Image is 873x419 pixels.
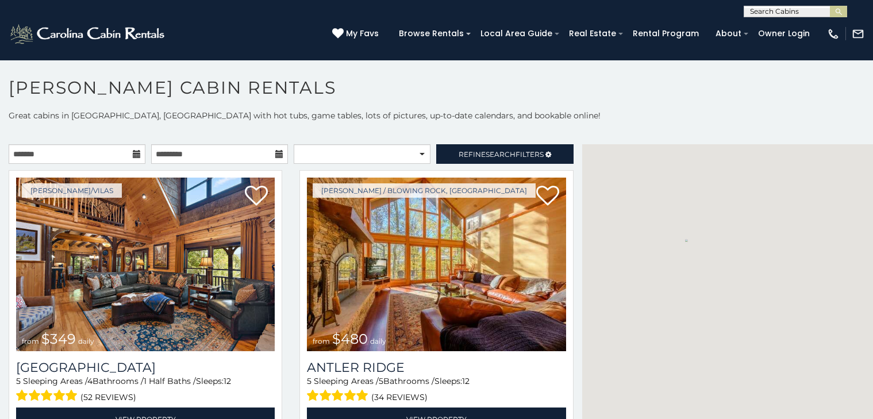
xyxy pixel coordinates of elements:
span: 5 [379,376,383,386]
a: from $349 daily [16,178,275,351]
div: Sleeping Areas / Bathrooms / Sleeps: [307,375,566,405]
span: Search [486,150,516,159]
a: My Favs [332,28,382,40]
span: My Favs [346,28,379,40]
span: 5 [307,376,311,386]
a: [PERSON_NAME] / Blowing Rock, [GEOGRAPHIC_DATA] [313,183,536,198]
img: 1759438208_thumbnail.jpeg [16,178,275,351]
a: Add to favorites [536,184,559,209]
span: daily [370,337,386,345]
img: mail-regular-white.png [852,28,864,40]
span: 4 [87,376,93,386]
span: $349 [41,330,76,347]
span: 12 [462,376,470,386]
a: [GEOGRAPHIC_DATA] [16,360,275,375]
a: Real Estate [563,25,622,43]
span: $480 [332,330,368,347]
a: [PERSON_NAME]/Vilas [22,183,122,198]
a: Browse Rentals [393,25,470,43]
span: Refine Filters [459,150,544,159]
span: (52 reviews) [80,390,136,405]
span: daily [78,337,94,345]
span: from [22,337,39,345]
a: Owner Login [752,25,816,43]
span: (34 reviews) [371,390,428,405]
h3: Diamond Creek Lodge [16,360,275,375]
span: 5 [16,376,21,386]
span: from [313,337,330,345]
img: Antler Ridge [307,178,566,351]
img: White-1-2.png [9,22,168,45]
span: 12 [224,376,231,386]
a: Add to favorites [245,184,268,209]
a: About [710,25,747,43]
a: Antler Ridge from $480 daily [307,178,566,351]
a: Local Area Guide [475,25,558,43]
img: phone-regular-white.png [827,28,840,40]
a: Rental Program [627,25,705,43]
span: 1 Half Baths / [144,376,196,386]
div: Sleeping Areas / Bathrooms / Sleeps: [16,375,275,405]
a: Antler Ridge [307,360,566,375]
a: RefineSearchFilters [436,144,573,164]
